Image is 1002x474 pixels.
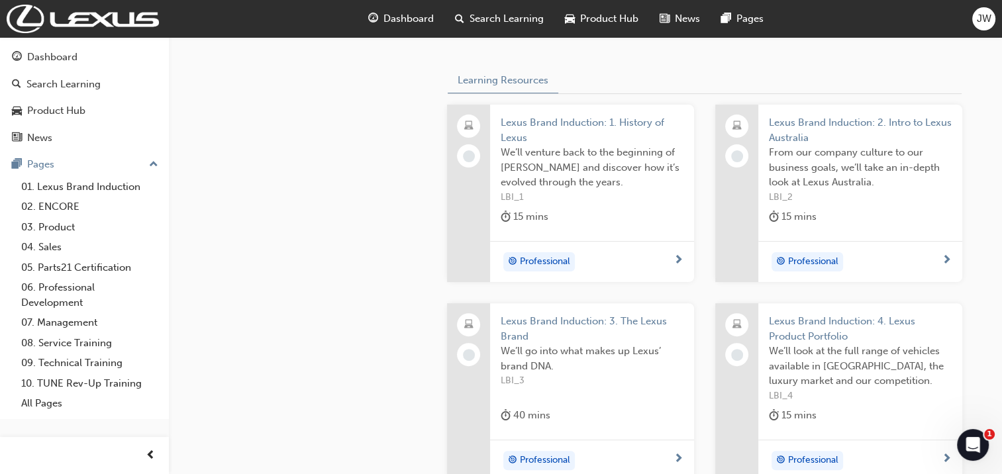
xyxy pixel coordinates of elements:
[5,42,164,152] button: DashboardSearch LearningProduct HubNews
[5,72,164,97] a: Search Learning
[736,11,764,26] span: Pages
[27,50,77,65] div: Dashboard
[16,333,164,354] a: 08. Service Training
[501,314,683,344] span: Lexus Brand Induction: 3. The Lexus Brand
[501,209,511,225] span: duration-icon
[501,373,683,389] span: LBI_3
[5,152,164,177] button: Pages
[12,79,21,91] span: search-icon
[942,453,952,465] span: next-icon
[463,349,475,361] span: learningRecordVerb_NONE-icon
[769,190,952,205] span: LBI_2
[16,177,164,197] a: 01. Lexus Brand Induction
[501,115,683,145] span: Lexus Brand Induction: 1. History of Lexus
[16,373,164,394] a: 10. TUNE Rev-Up Training
[358,5,444,32] a: guage-iconDashboard
[464,118,474,135] span: laptop-icon
[448,68,558,94] button: Learning Resources
[16,393,164,414] a: All Pages
[769,209,817,225] div: 15 mins
[508,254,517,271] span: target-icon
[27,103,85,118] div: Product Hub
[776,254,785,271] span: target-icon
[788,254,838,269] span: Professional
[27,157,54,172] div: Pages
[16,217,164,238] a: 03. Product
[16,277,164,312] a: 06. Professional Development
[715,105,962,282] a: Lexus Brand Induction: 2. Intro to Lexus AustraliaFrom our company culture to our business goals,...
[731,150,743,162] span: learningRecordVerb_NONE-icon
[146,448,156,464] span: prev-icon
[520,453,570,468] span: Professional
[27,130,52,146] div: News
[554,5,649,32] a: car-iconProduct Hub
[447,105,694,282] a: Lexus Brand Induction: 1. History of LexusWe’ll venture back to the beginning of [PERSON_NAME] an...
[12,52,22,64] span: guage-icon
[675,11,700,26] span: News
[972,7,995,30] button: JW
[508,452,517,469] span: target-icon
[501,190,683,205] span: LBI_1
[12,132,22,144] span: news-icon
[711,5,774,32] a: pages-iconPages
[5,126,164,150] a: News
[149,156,158,173] span: up-icon
[501,407,511,424] span: duration-icon
[5,99,164,123] a: Product Hub
[7,5,159,33] img: Trak
[649,5,711,32] a: news-iconNews
[26,77,101,92] div: Search Learning
[501,209,548,225] div: 15 mins
[769,389,952,404] span: LBI_4
[368,11,378,27] span: guage-icon
[957,429,989,461] iframe: Intercom live chat
[674,453,683,465] span: next-icon
[470,11,544,26] span: Search Learning
[16,353,164,373] a: 09. Technical Training
[580,11,638,26] span: Product Hub
[731,349,743,361] span: learningRecordVerb_NONE-icon
[660,11,670,27] span: news-icon
[674,255,683,267] span: next-icon
[721,11,731,27] span: pages-icon
[463,150,475,162] span: learningRecordVerb_NONE-icon
[501,344,683,373] span: We’ll go into what makes up Lexus’ brand DNA.
[455,11,464,27] span: search-icon
[5,45,164,70] a: Dashboard
[520,254,570,269] span: Professional
[501,145,683,190] span: We’ll venture back to the beginning of [PERSON_NAME] and discover how it’s evolved through the ye...
[565,11,575,27] span: car-icon
[16,237,164,258] a: 04. Sales
[769,314,952,344] span: Lexus Brand Induction: 4. Lexus Product Portfolio
[769,145,952,190] span: From our company culture to our business goals, we’ll take an in-depth look at Lexus Australia.
[732,118,742,135] span: laptop-icon
[769,115,952,145] span: Lexus Brand Induction: 2. Intro to Lexus Australia
[16,258,164,278] a: 05. Parts21 Certification
[732,316,742,334] span: laptop-icon
[942,255,952,267] span: next-icon
[444,5,554,32] a: search-iconSearch Learning
[16,197,164,217] a: 02. ENCORE
[12,105,22,117] span: car-icon
[769,344,952,389] span: We’ll look at the full range of vehicles available in [GEOGRAPHIC_DATA], the luxury market and ou...
[16,312,164,333] a: 07. Management
[383,11,434,26] span: Dashboard
[769,407,817,424] div: 15 mins
[464,316,474,334] span: laptop-icon
[776,452,785,469] span: target-icon
[769,209,779,225] span: duration-icon
[977,11,991,26] span: JW
[788,453,838,468] span: Professional
[501,407,550,424] div: 40 mins
[12,159,22,171] span: pages-icon
[984,429,995,440] span: 1
[769,407,779,424] span: duration-icon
